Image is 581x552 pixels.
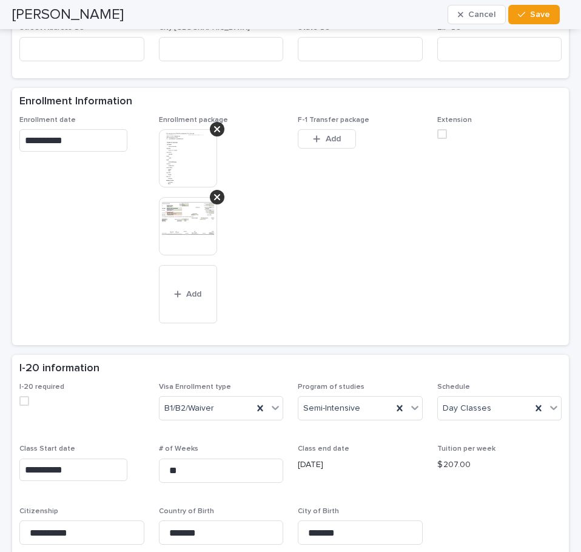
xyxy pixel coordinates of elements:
span: Cancel [468,10,495,19]
p: [DATE] [298,459,423,471]
span: Street Address US [19,24,84,32]
button: Save [508,5,560,24]
span: City of Birth [298,508,339,515]
button: Add [159,265,217,323]
h2: [PERSON_NAME] [12,6,124,24]
span: # of Weeks [159,445,198,453]
span: Semi-Intensive [303,402,360,415]
span: City [GEOGRAPHIC_DATA] [159,24,250,32]
span: B1/B2/Waiver [164,402,214,415]
span: Add [186,290,201,298]
span: Extension [437,116,472,124]
span: F-1 Transfer package [298,116,369,124]
span: Enrollment date [19,116,76,124]
span: Schedule [437,383,470,391]
button: Cancel [448,5,506,24]
span: Enrollment package [159,116,228,124]
span: Add [326,135,341,143]
span: Day Classes [443,402,491,415]
span: Save [530,10,550,19]
span: Country of Birth [159,508,214,515]
span: Citizenship [19,508,58,515]
span: Class end date [298,445,349,453]
button: Add [298,129,356,149]
span: Program of studies [298,383,364,391]
span: Class Start date [19,445,75,453]
h2: I-20 information [19,362,99,375]
span: I-20 required [19,383,64,391]
span: Visa Enrollment type [159,383,231,391]
span: ZIP US [437,24,461,32]
span: Tuition per week [437,445,495,453]
p: $ 207.00 [437,459,562,471]
h2: Enrollment Information [19,95,132,109]
span: State US [298,24,330,32]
